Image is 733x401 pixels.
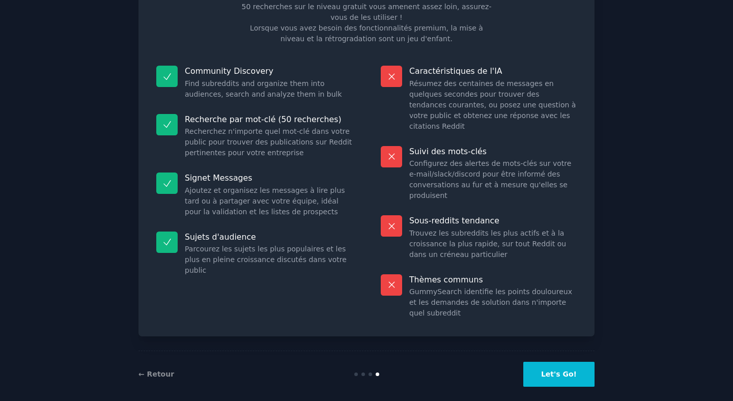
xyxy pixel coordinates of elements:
[185,66,352,76] p: Community Discovery
[185,244,352,276] dd: Parcourez les sujets les plus populaires et les plus en pleine croissance discutés dans votre public
[409,287,577,319] dd: GummySearch identifie les points douloureux et les demandes de solution dans n'importe quel subre...
[185,114,352,125] p: Recherche par mot-clé (50 recherches)
[409,158,577,201] dd: Configurez des alertes de mots-clés sur votre e-mail/slack/discord pour être informé des conversa...
[409,146,577,157] p: Suivi des mots-clés
[523,362,595,387] button: Let's Go!
[409,78,577,132] dd: Résumez des centaines de messages en quelques secondes pour trouver des tendances courantes, ou p...
[185,173,352,183] p: Signet Messages
[185,185,352,217] dd: Ajoutez et organisez les messages à lire plus tard ou à partager avec votre équipe, idéal pour la...
[185,232,352,242] p: Sujets d'audience
[409,66,577,76] p: Caractéristiques de l'IA
[138,370,174,378] a: ← Retour
[409,228,577,260] dd: Trouvez les subreddits les plus actifs et à la croissance la plus rapide, sur tout Reddit ou dans...
[409,215,577,226] p: Sous-reddits tendance
[185,78,352,100] dd: Find subreddits and organize them into audiences, search and analyze them in bulk
[238,2,495,44] p: 50 recherches sur le niveau gratuit vous amenent assez loin, assurez-vous de les utiliser ! Lorsq...
[185,126,352,158] dd: Recherchez n'importe quel mot-clé dans votre public pour trouver des publications sur Reddit pert...
[409,274,577,285] p: Thèmes communs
